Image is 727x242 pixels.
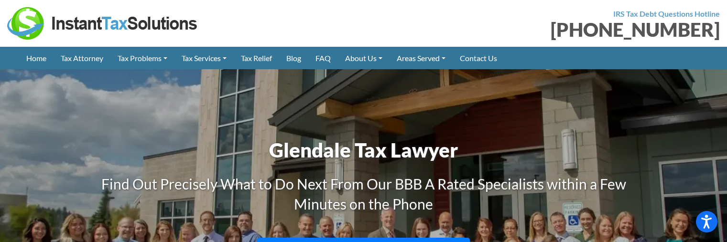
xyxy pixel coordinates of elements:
img: Instant Tax Solutions Logo [7,7,198,40]
a: Tax Attorney [54,47,110,69]
a: Tax Services [174,47,234,69]
a: Tax Relief [234,47,279,69]
a: Contact Us [453,47,504,69]
a: Areas Served [390,47,453,69]
a: Instant Tax Solutions Logo [7,18,198,27]
a: Blog [279,47,308,69]
h1: Glendale Tax Lawyer [98,136,629,164]
a: About Us [338,47,390,69]
strong: IRS Tax Debt Questions Hotline [613,9,720,18]
a: Tax Problems [110,47,174,69]
a: Home [19,47,54,69]
div: [PHONE_NUMBER] [371,20,720,39]
h3: Find Out Precisely What to Do Next From Our BBB A Rated Specialists within a Few Minutes on the P... [98,174,629,214]
a: FAQ [308,47,338,69]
